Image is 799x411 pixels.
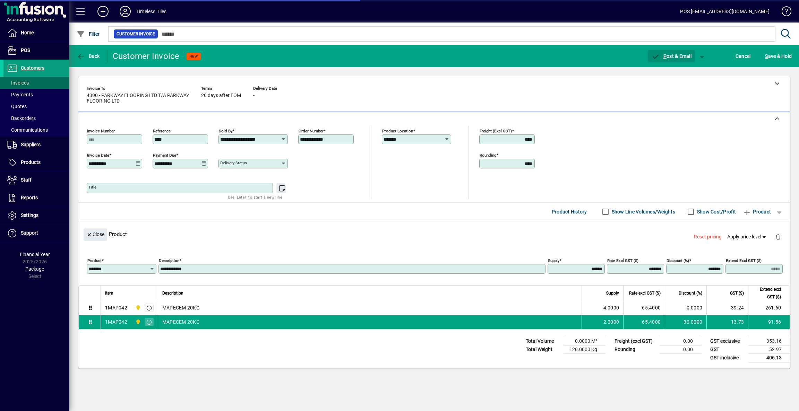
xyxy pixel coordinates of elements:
td: Total Volume [522,337,564,345]
mat-label: Rounding [480,153,496,158]
td: 406.13 [748,353,790,362]
a: Invoices [3,77,69,89]
a: Quotes [3,100,69,112]
td: 120.0000 Kg [564,345,605,353]
span: Cancel [736,51,751,62]
span: 2.0000 [603,318,619,325]
span: Reports [21,195,38,200]
a: Settings [3,207,69,224]
mat-label: Extend excl GST ($) [726,258,762,263]
span: Extend excl GST ($) [753,286,781,301]
span: Reset pricing [694,233,722,241]
a: Support [3,225,69,242]
span: Products [21,159,41,165]
span: Package [25,266,44,272]
td: 91.56 [748,315,790,329]
a: Communications [3,124,69,136]
span: Item [105,289,113,297]
mat-label: Delivery status [220,160,247,165]
a: Suppliers [3,136,69,154]
app-page-header-button: Close [82,231,109,237]
mat-label: Reference [153,129,171,133]
td: 261.60 [748,301,790,315]
span: Rate excl GST ($) [629,289,661,297]
span: Back [77,53,100,59]
span: - [253,93,255,98]
a: Reports [3,189,69,207]
mat-hint: Use 'Enter' to start a new line [228,193,282,201]
div: Product [78,221,790,247]
td: 353.16 [748,337,790,345]
mat-label: Supply [548,258,559,263]
a: Products [3,154,69,171]
mat-label: Product [87,258,102,263]
td: 0.0000 [665,301,706,315]
span: 4.0000 [603,304,619,311]
button: Profile [114,5,136,18]
a: Staff [3,172,69,189]
div: 65.4000 [628,318,661,325]
td: 30.0000 [665,315,706,329]
label: Show Line Volumes/Weights [610,208,675,215]
span: Apply price level [727,233,767,241]
button: Add [92,5,114,18]
button: Save & Hold [763,50,793,62]
span: Communications [7,127,48,133]
mat-label: Description [159,258,179,263]
td: Rounding [611,345,660,353]
td: Freight (excl GST) [611,337,660,345]
span: Customer Invoice [117,30,155,37]
td: 13.73 [706,315,748,329]
span: Home [21,30,34,35]
span: S [765,53,768,59]
button: Product [739,206,774,218]
span: Customers [21,65,44,71]
span: Quotes [7,104,27,109]
td: 0.0000 M³ [564,337,605,345]
app-page-header-button: Delete [770,233,787,239]
mat-label: Sold by [219,129,232,133]
div: Customer Invoice [113,51,180,62]
span: MAPECEM 20KG [162,318,200,325]
span: Filter [77,31,100,37]
td: GST exclusive [707,337,748,345]
span: Payments [7,92,33,97]
span: Product History [552,206,587,217]
span: GST ($) [730,289,744,297]
span: POS [21,47,30,53]
td: 52.97 [748,345,790,353]
div: POS [EMAIL_ADDRESS][DOMAIN_NAME] [680,6,770,17]
td: GST [707,345,748,353]
mat-label: Rate excl GST ($) [607,258,638,263]
div: 1MAP042 [105,304,127,311]
mat-label: Invoice date [87,153,109,158]
span: Financial Year [20,252,50,257]
a: Knowledge Base [776,1,790,24]
app-page-header-button: Back [69,50,108,62]
label: Show Cost/Profit [696,208,736,215]
span: Product [743,206,771,217]
td: 0.00 [660,337,701,345]
span: Backorders [7,115,36,121]
mat-label: Order number [299,129,324,133]
span: ave & Hold [765,51,792,62]
mat-label: Payment due [153,153,176,158]
span: P [663,53,667,59]
td: 39.24 [706,301,748,315]
a: Backorders [3,112,69,124]
mat-label: Title [88,185,96,190]
span: Support [21,230,38,236]
span: Discount (%) [679,289,702,297]
button: Back [75,50,102,62]
span: Description [162,289,183,297]
span: Suppliers [21,142,41,147]
a: Home [3,24,69,42]
a: Payments [3,89,69,100]
span: 4390 - PARKWAY FLOORING LTD T/A PARKWAY FLOORING LTD [87,93,191,104]
div: 1MAP042 [105,318,127,325]
button: Delete [770,228,787,245]
span: Settings [21,212,38,218]
mat-label: Invoice number [87,129,115,133]
div: Timeless Tiles [136,6,166,17]
button: Reset pricing [691,230,724,243]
